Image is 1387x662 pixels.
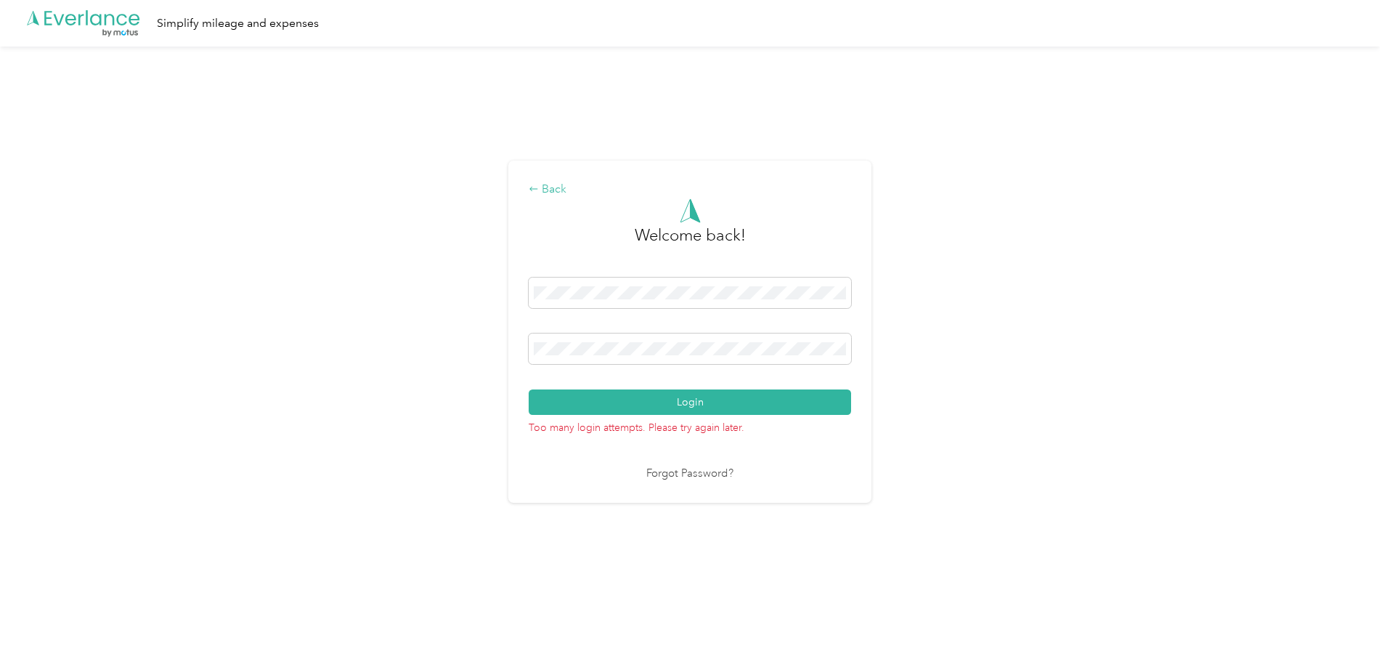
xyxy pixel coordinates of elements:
[646,466,733,483] a: Forgot Password?
[529,415,851,435] p: Too many login attempts. Please try again later.
[635,223,746,262] h3: greeting
[529,389,851,415] button: Login
[529,181,851,198] div: Back
[157,15,319,33] div: Simplify mileage and expenses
